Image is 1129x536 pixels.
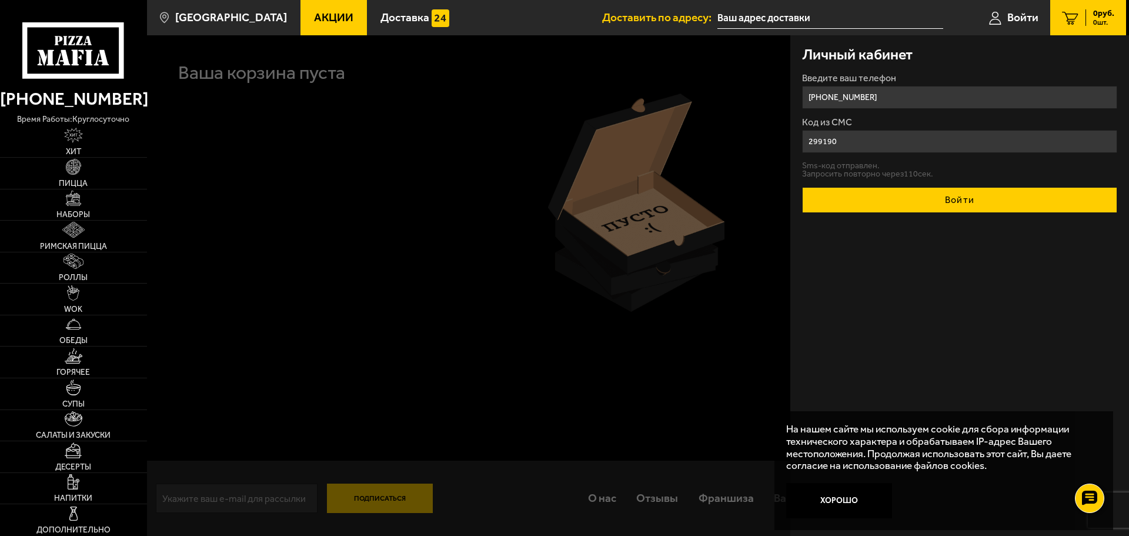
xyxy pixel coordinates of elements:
h3: Личный кабинет [802,47,913,62]
span: Доставка [380,12,429,23]
span: Салаты и закуски [36,431,111,440]
label: Код из СМС [802,118,1117,127]
p: Sms-код отправлен. [802,162,1117,170]
span: Войти [1007,12,1038,23]
span: 0 руб. [1093,9,1114,18]
span: Напитки [54,494,92,502]
span: Дополнительно [36,526,111,534]
label: Введите ваш телефон [802,74,1117,83]
button: Войти [802,187,1117,213]
span: Роллы [59,274,88,282]
span: Римская пицца [40,242,107,251]
span: Наборы [56,211,90,219]
span: Хит [66,148,81,156]
span: Супы [62,400,85,408]
span: WOK [64,305,82,314]
input: Ваш адрес доставки [717,7,943,29]
span: [GEOGRAPHIC_DATA] [175,12,287,23]
p: На нашем сайте мы используем cookie для сбора информации технического характера и обрабатываем IP... [786,423,1094,472]
span: Горячее [56,368,90,377]
button: Хорошо [786,483,892,518]
p: Запросить повторно через 110 сек. [802,170,1117,178]
span: Десерты [55,463,91,471]
span: Обеды [59,337,88,345]
span: Акции [314,12,353,23]
span: Доставить по адресу: [602,12,717,23]
img: 15daf4d41897b9f0e9f617042186c801.svg [432,9,449,27]
span: 0 шт. [1093,19,1114,26]
span: Пицца [59,179,88,188]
